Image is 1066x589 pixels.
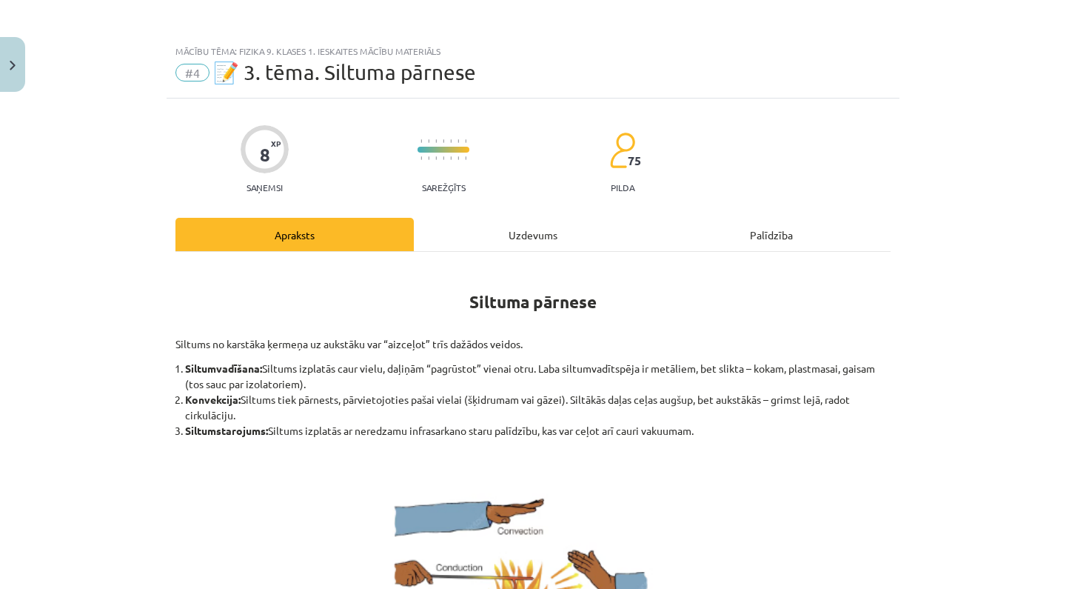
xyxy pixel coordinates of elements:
img: icon-short-line-57e1e144782c952c97e751825c79c345078a6d821885a25fce030b3d8c18986b.svg [420,139,422,143]
p: Siltums no karstāka ķermeņa uz aukstāku var “aizceļot” trīs dažādos veidos. [175,336,891,352]
img: icon-short-line-57e1e144782c952c97e751825c79c345078a6d821885a25fce030b3d8c18986b.svg [420,156,422,160]
img: icon-short-line-57e1e144782c952c97e751825c79c345078a6d821885a25fce030b3d8c18986b.svg [435,139,437,143]
span: 📝 3. tēma. Siltuma pārnese [213,60,476,84]
div: Uzdevums [414,218,652,251]
img: icon-short-line-57e1e144782c952c97e751825c79c345078a6d821885a25fce030b3d8c18986b.svg [450,139,452,143]
img: icon-short-line-57e1e144782c952c97e751825c79c345078a6d821885a25fce030b3d8c18986b.svg [450,156,452,160]
p: Saņemsi [241,182,289,193]
li: Siltums izplatās ar neredzamu infrasarkano staru palīdzību, kas var ceļot arī cauri vakuumam. [185,423,891,439]
span: #4 [175,64,209,81]
div: Palīdzība [652,218,891,251]
span: XP [271,139,281,147]
li: Siltums tiek pārnests, pārvietojoties pašai vielai (šķidrumam vai gāzei). Siltākās daļas ceļas au... [185,392,891,423]
img: icon-short-line-57e1e144782c952c97e751825c79c345078a6d821885a25fce030b3d8c18986b.svg [435,156,437,160]
span: 75 [628,154,641,167]
div: Mācību tēma: Fizika 9. klases 1. ieskaites mācību materiāls [175,46,891,56]
div: Apraksts [175,218,414,251]
img: icon-close-lesson-0947bae3869378f0d4975bcd49f059093ad1ed9edebbc8119c70593378902aed.svg [10,61,16,70]
img: icon-short-line-57e1e144782c952c97e751825c79c345078a6d821885a25fce030b3d8c18986b.svg [428,139,429,143]
b: Konvekcija: [185,393,241,406]
img: students-c634bb4e5e11cddfef0936a35e636f08e4e9abd3cc4e673bd6f9a4125e45ecb1.svg [609,132,635,169]
li: Siltums izplatās caur vielu, daļiņām “pagrūstot” vienai otru. Laba siltumvadītspēja ir metāliem, ... [185,361,891,392]
img: icon-short-line-57e1e144782c952c97e751825c79c345078a6d821885a25fce030b3d8c18986b.svg [465,156,466,160]
img: icon-short-line-57e1e144782c952c97e751825c79c345078a6d821885a25fce030b3d8c18986b.svg [443,139,444,143]
strong: Siltuma pārnese [469,291,597,313]
p: pilda [611,182,634,193]
b: Siltumvadīšana: [185,362,262,375]
p: Sarežģīts [422,182,466,193]
img: icon-short-line-57e1e144782c952c97e751825c79c345078a6d821885a25fce030b3d8c18986b.svg [457,156,459,160]
img: icon-short-line-57e1e144782c952c97e751825c79c345078a6d821885a25fce030b3d8c18986b.svg [465,139,466,143]
b: Siltumstarojums: [185,424,268,437]
img: icon-short-line-57e1e144782c952c97e751825c79c345078a6d821885a25fce030b3d8c18986b.svg [443,156,444,160]
img: icon-short-line-57e1e144782c952c97e751825c79c345078a6d821885a25fce030b3d8c18986b.svg [428,156,429,160]
div: 8 [260,144,270,165]
img: icon-short-line-57e1e144782c952c97e751825c79c345078a6d821885a25fce030b3d8c18986b.svg [457,139,459,143]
